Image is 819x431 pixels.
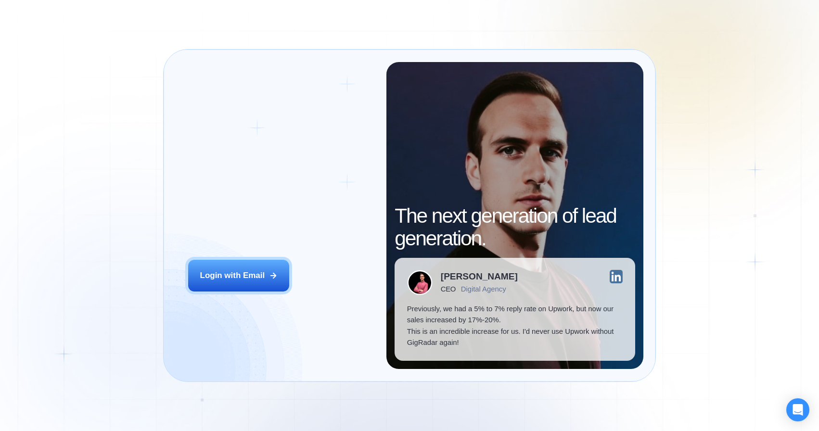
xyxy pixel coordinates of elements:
[441,272,518,281] div: [PERSON_NAME]
[407,304,623,349] p: Previously, we had a 5% to 7% reply rate on Upwork, but now our sales increased by 17%-20%. This ...
[188,260,290,292] button: Login with Email
[395,204,635,250] h2: The next generation of lead generation.
[461,285,506,293] div: Digital Agency
[200,270,265,281] div: Login with Email
[786,398,809,421] div: Open Intercom Messenger
[441,285,456,293] div: CEO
